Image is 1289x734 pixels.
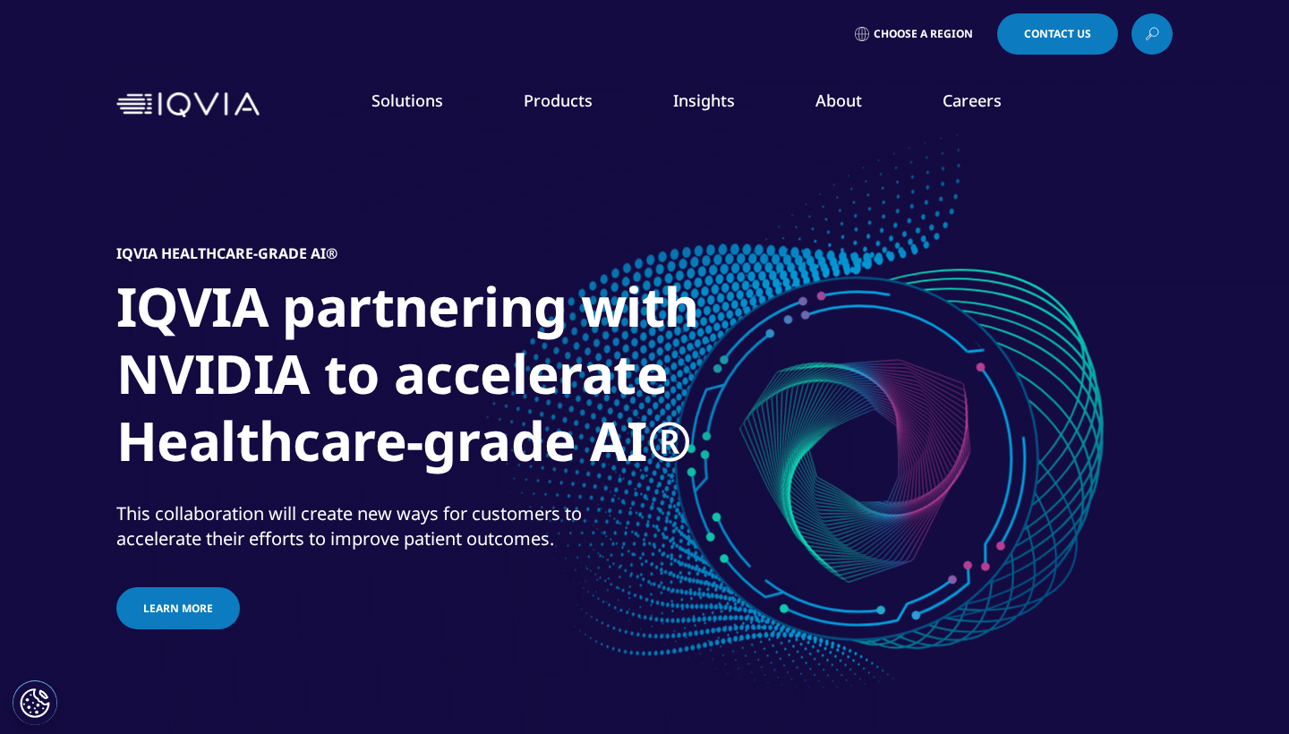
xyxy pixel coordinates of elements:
a: Solutions [371,90,443,111]
a: Contact Us [997,13,1118,55]
img: IQVIA Healthcare Information Technology and Pharma Clinical Research Company [116,92,260,118]
h1: IQVIA partnering with NVIDIA to accelerate Healthcare-grade AI® [116,273,788,485]
nav: Primary [267,63,1173,147]
a: Products [524,90,593,111]
span: Learn more [143,601,213,616]
span: Choose a Region [874,27,973,41]
a: About [815,90,862,111]
div: This collaboration will create new ways for customers to accelerate their efforts to improve pati... [116,501,640,551]
button: Cookies Settings [13,680,57,725]
a: Learn more [116,587,240,629]
a: Insights [673,90,735,111]
a: Careers [943,90,1002,111]
span: Contact Us [1024,29,1091,39]
h5: IQVIA Healthcare-grade AI® [116,244,337,262]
